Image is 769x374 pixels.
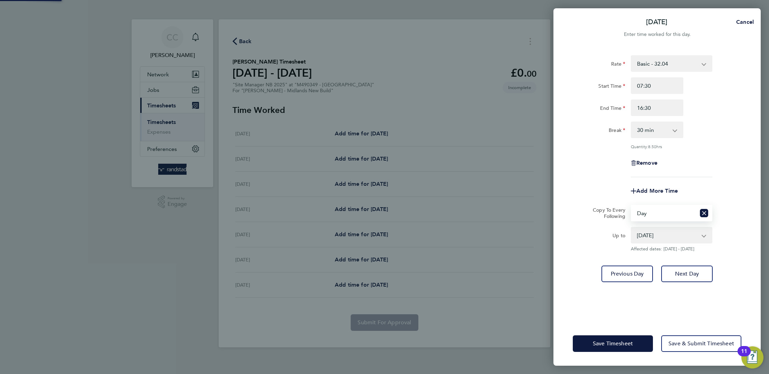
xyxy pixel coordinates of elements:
[601,266,653,282] button: Previous Day
[661,335,741,352] button: Save & Submit Timesheet
[600,105,625,113] label: End Time
[648,144,656,149] span: 8.50
[631,246,712,252] span: Affected dates: [DATE] - [DATE]
[593,340,633,347] span: Save Timesheet
[631,188,678,194] button: Add More Time
[734,19,754,25] span: Cancel
[725,15,761,29] button: Cancel
[613,232,625,241] label: Up to
[741,351,747,360] div: 11
[636,188,678,194] span: Add More Time
[611,270,644,277] span: Previous Day
[609,127,625,135] label: Break
[611,61,625,69] label: Rate
[598,83,625,91] label: Start Time
[631,77,683,94] input: E.g. 08:00
[553,30,761,39] div: Enter time worked for this day.
[646,17,667,27] p: [DATE]
[631,99,683,116] input: E.g. 18:00
[631,160,657,166] button: Remove
[661,266,713,282] button: Next Day
[675,270,699,277] span: Next Day
[741,346,763,368] button: Open Resource Center, 11 new notifications
[700,205,708,221] button: Reset selection
[573,335,653,352] button: Save Timesheet
[668,340,734,347] span: Save & Submit Timesheet
[631,144,712,149] div: Quantity: hrs
[636,160,657,166] span: Remove
[587,207,625,219] label: Copy To Every Following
